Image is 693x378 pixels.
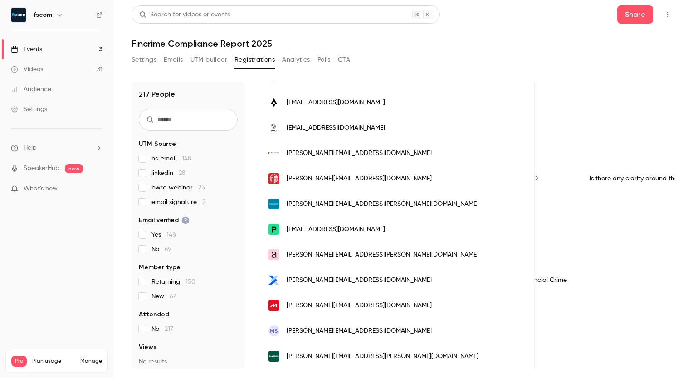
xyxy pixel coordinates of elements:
[92,185,102,193] iframe: Noticeable Trigger
[11,143,102,153] li: help-dropdown-opener
[287,149,432,158] span: [PERSON_NAME][EMAIL_ADDRESS][DOMAIN_NAME]
[165,326,173,332] span: 217
[270,327,278,335] span: MS
[11,65,43,74] div: Videos
[185,279,195,285] span: 150
[151,325,173,334] span: No
[151,277,195,286] span: Returning
[151,198,205,207] span: email signature
[202,199,205,205] span: 2
[24,164,59,173] a: SpeakerHub
[139,216,190,225] span: Email verified
[151,245,171,254] span: No
[287,98,385,107] span: [EMAIL_ADDRESS][DOMAIN_NAME]
[65,164,83,173] span: new
[11,356,27,367] span: Pro
[80,358,102,365] a: Manage
[617,5,653,24] button: Share
[151,154,191,163] span: hs_email
[34,10,52,19] h6: fscom
[139,263,181,272] span: Member type
[287,352,478,361] span: [PERSON_NAME][EMAIL_ADDRESS][PERSON_NAME][DOMAIN_NAME]
[282,53,310,67] button: Analytics
[132,38,675,49] h1: Fincrime Compliance Report 2025
[139,89,175,100] h1: 217 People
[287,225,385,234] span: [EMAIL_ADDRESS][DOMAIN_NAME]
[24,184,58,194] span: What's new
[24,143,37,153] span: Help
[287,199,478,209] span: [PERSON_NAME][EMAIL_ADDRESS][PERSON_NAME][DOMAIN_NAME]
[268,224,279,235] img: payhawk.com
[287,174,432,184] span: [PERSON_NAME][EMAIL_ADDRESS][DOMAIN_NAME]
[268,148,279,159] img: blackfriarsam.com
[11,45,42,54] div: Events
[139,357,238,366] p: No results
[190,53,227,67] button: UTM builder
[139,310,169,319] span: Attended
[287,276,432,285] span: [PERSON_NAME][EMAIL_ADDRESS][DOMAIN_NAME]
[139,140,176,149] span: UTM Source
[11,8,26,22] img: fscom
[234,53,275,67] button: Registrations
[151,230,176,239] span: Yes
[11,105,47,114] div: Settings
[317,53,331,67] button: Polls
[287,326,432,336] span: [PERSON_NAME][EMAIL_ADDRESS][DOMAIN_NAME]
[139,343,156,352] span: Views
[32,358,75,365] span: Plan usage
[166,232,176,238] span: 148
[287,301,432,310] span: [PERSON_NAME][EMAIL_ADDRESS][DOMAIN_NAME]
[182,155,191,162] span: 148
[132,53,156,67] button: Settings
[151,292,176,301] span: New
[268,199,279,209] img: eurochange.co.uk
[170,293,176,300] span: 67
[151,169,185,178] span: linkedin
[179,170,185,176] span: 28
[151,183,205,192] span: bwra webinar
[268,249,279,260] img: algbra.com
[268,351,279,362] img: ramsdensfinancial.co.uk
[268,275,279,286] img: katanox.com
[268,122,279,133] img: ncbagroup.co.tz
[338,53,350,67] button: CTA
[287,123,385,133] span: [EMAIL_ADDRESS][DOMAIN_NAME]
[11,85,51,94] div: Audience
[268,97,279,108] img: acuminor.com
[139,10,230,19] div: Search for videos or events
[268,300,279,311] img: multipass.co
[164,53,183,67] button: Emails
[198,184,205,191] span: 25
[287,250,478,260] span: [PERSON_NAME][EMAIL_ADDRESS][PERSON_NAME][DOMAIN_NAME]
[165,246,171,252] span: 69
[268,173,279,184] img: financialhouse.io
